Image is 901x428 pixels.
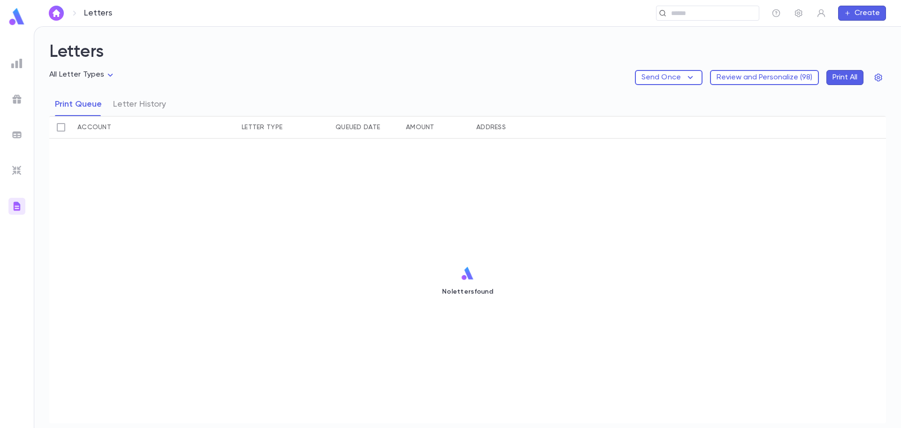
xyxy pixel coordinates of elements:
h2: Letters [49,42,886,70]
button: Print All [826,70,863,85]
button: Create [838,6,886,21]
p: No letters found [442,288,493,296]
button: Send Once [635,70,702,85]
p: Letters [84,8,112,18]
div: Queued Date [336,116,380,139]
div: Address [476,116,506,139]
div: Amount [406,116,435,139]
div: All Letter Types [49,68,116,82]
button: Review and Personalize (98) [710,70,819,85]
button: Print Queue [55,93,102,116]
div: Address [472,116,636,139]
div: Letter Type [237,116,331,139]
img: imports_grey.530a8a0e642e233f2baf0ef88e8c9fcb.svg [11,165,23,176]
img: logo [460,266,475,280]
div: Queued Date [331,116,401,139]
p: Send Once [641,73,681,82]
button: Letter History [113,93,166,116]
div: Account [73,116,237,139]
img: reports_grey.c525e4749d1bce6a11f5fe2a8de1b229.svg [11,58,23,69]
span: All Letter Types [49,71,105,78]
img: home_white.a664292cf8c1dea59945f0da9f25487c.svg [51,9,62,17]
img: batches_grey.339ca447c9d9533ef1741baa751efc33.svg [11,129,23,140]
div: Account [77,116,111,139]
img: campaigns_grey.99e729a5f7ee94e3726e6486bddda8f1.svg [11,93,23,105]
div: Amount [401,116,472,139]
div: Letter Type [242,116,283,139]
img: logo [8,8,26,26]
img: letters_gradient.3eab1cb48f695cfc331407e3924562ea.svg [11,201,23,212]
